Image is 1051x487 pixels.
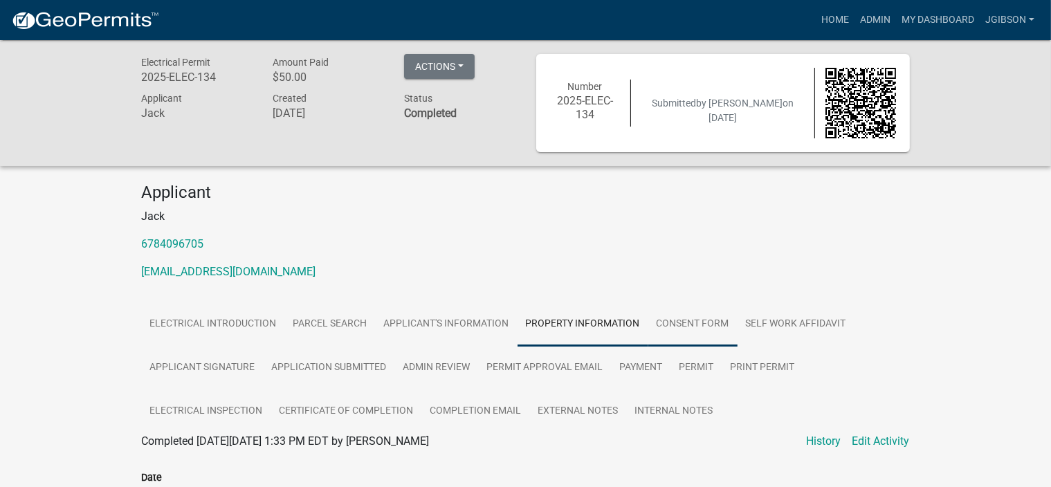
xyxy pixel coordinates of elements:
a: Edit Activity [852,433,910,450]
a: Certificate of Completion [271,389,422,434]
a: Permit Approval Email [479,346,612,390]
a: Electrical Inspection [142,389,271,434]
h6: 2025-ELEC-134 [550,94,621,120]
a: Internal Notes [627,389,722,434]
a: Consent Form [648,302,738,347]
h4: Applicant [142,183,910,203]
a: Parcel search [285,302,376,347]
a: Electrical Introduction [142,302,285,347]
h6: $50.00 [273,71,383,84]
span: Amount Paid [273,57,329,68]
a: Completion Email [422,389,530,434]
button: Actions [404,54,475,79]
a: Applicant's Information [376,302,518,347]
a: [EMAIL_ADDRESS][DOMAIN_NAME] [142,265,316,278]
a: Admin Review [395,346,479,390]
span: Number [567,81,602,92]
a: My Dashboard [896,7,980,33]
h6: [DATE] [273,107,383,120]
h6: Jack [142,107,253,120]
strong: Completed [404,107,457,120]
a: Permit [671,346,722,390]
a: Application Submitted [264,346,395,390]
span: Applicant [142,93,183,104]
a: Print Permit [722,346,803,390]
a: Admin [854,7,896,33]
label: Date [142,473,163,483]
a: 6784096705 [142,237,204,250]
a: jgibson [980,7,1040,33]
span: Submitted on [DATE] [652,98,794,123]
a: Payment [612,346,671,390]
h6: 2025-ELEC-134 [142,71,253,84]
span: Created [273,93,307,104]
p: Jack [142,208,910,225]
span: Electrical Permit [142,57,211,68]
a: Applicant Signature [142,346,264,390]
a: History [807,433,841,450]
a: Self Work Affidavit [738,302,854,347]
img: QR code [825,68,896,138]
span: Completed [DATE][DATE] 1:33 PM EDT by [PERSON_NAME] [142,434,430,448]
span: by [PERSON_NAME] [696,98,783,109]
a: External Notes [530,389,627,434]
a: Home [816,7,854,33]
a: Property Information [518,302,648,347]
span: Status [404,93,432,104]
